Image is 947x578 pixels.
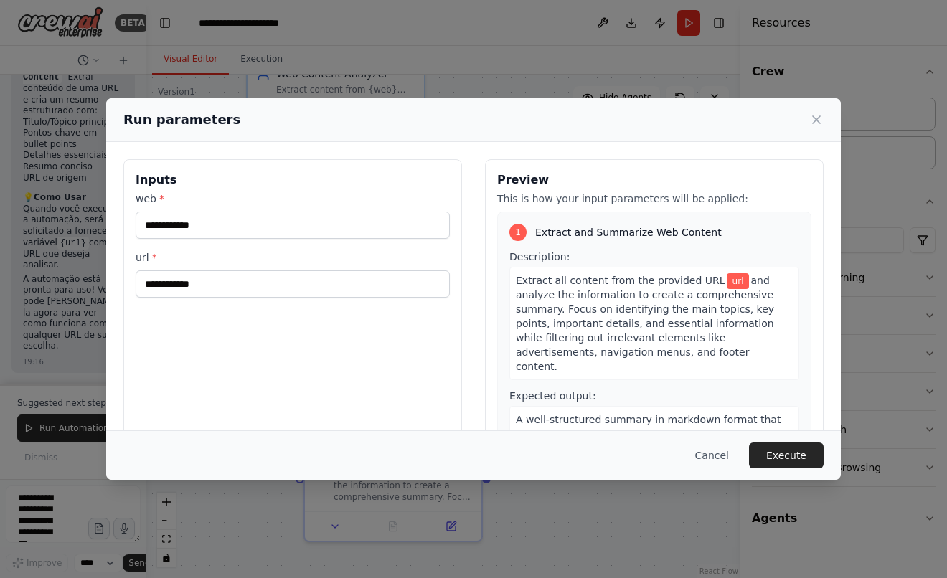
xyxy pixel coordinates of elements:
[509,224,527,241] div: 1
[509,251,570,262] span: Description:
[123,110,240,130] h2: Run parameters
[516,275,725,286] span: Extract all content from the provided URL
[516,414,783,540] span: A well-structured summary in markdown format that includes: 1. **Title/Topic** of the content 2. ...
[136,171,450,189] h3: Inputs
[136,250,450,265] label: url
[497,171,811,189] h3: Preview
[497,191,811,206] p: This is how your input parameters will be applied:
[509,390,596,402] span: Expected output:
[749,442,824,468] button: Execute
[727,273,750,289] span: Variable: url
[535,225,722,240] span: Extract and Summarize Web Content
[684,442,740,468] button: Cancel
[136,191,450,206] label: web
[516,275,774,372] span: and analyze the information to create a comprehensive summary. Focus on identifying the main topi...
